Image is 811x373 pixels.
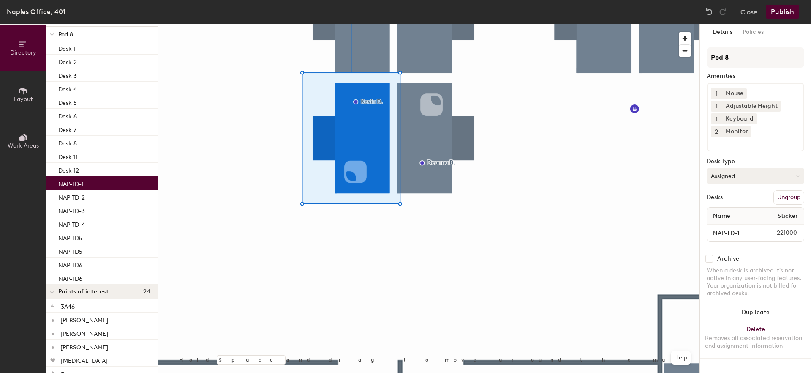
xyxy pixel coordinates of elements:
[58,259,82,269] p: NAP-TD6
[58,83,77,93] p: Desk 4
[707,73,804,80] div: Amenities
[58,151,78,161] p: Desk 11
[14,96,33,103] span: Layout
[711,126,722,137] button: 2
[716,102,718,111] span: 1
[709,208,735,224] span: Name
[61,355,108,365] p: [MEDICAL_DATA]
[60,328,108,337] p: [PERSON_NAME]
[61,301,75,310] p: 3A46
[58,97,77,107] p: Desk 5
[738,24,769,41] button: Policies
[711,101,722,112] button: 1
[58,43,76,52] p: Desk 1
[671,351,691,365] button: Help
[705,8,713,16] img: Undo
[60,314,108,324] p: [PERSON_NAME]
[58,178,84,188] p: NAP-TD-1
[716,115,718,123] span: 1
[58,273,82,282] p: NAP-TD6
[58,110,77,120] p: Desk 6
[707,158,804,165] div: Desk Type
[58,288,109,295] span: Points of interest
[58,70,77,80] p: Desk 3
[705,335,806,350] div: Removes all associated reservation and assignment information
[58,165,79,174] p: Desk 12
[58,205,85,215] p: NAP-TD-3
[58,219,85,228] p: NAP-TD-4
[700,304,811,321] button: Duplicate
[707,194,723,201] div: Desks
[58,192,85,201] p: NAP-TD-2
[722,126,751,137] div: Monitor
[58,56,77,66] p: Desk 2
[10,49,36,56] span: Directory
[58,124,76,134] p: Desk 7
[757,228,802,238] span: 221000
[700,321,811,358] button: DeleteRemoves all associated reservation and assignment information
[709,227,757,239] input: Unnamed desk
[773,190,804,205] button: Ungroup
[8,142,39,149] span: Work Areas
[766,5,799,19] button: Publish
[707,168,804,184] button: Assigned
[722,113,757,124] div: Keyboard
[716,89,718,98] span: 1
[7,6,65,17] div: Naples Office, 401
[711,113,722,124] button: 1
[707,267,804,297] div: When a desk is archived it's not active in any user-facing features. Your organization is not bil...
[715,127,718,136] span: 2
[58,137,77,147] p: Desk 8
[58,232,82,242] p: NAP-TD5
[717,255,739,262] div: Archive
[740,5,757,19] button: Close
[722,88,747,99] div: Mouse
[718,8,727,16] img: Redo
[773,208,802,224] span: Sticker
[143,288,151,295] span: 24
[60,341,108,351] p: [PERSON_NAME]
[58,246,82,255] p: NAP-TD5
[711,88,722,99] button: 1
[722,101,781,112] div: Adjustable Height
[708,24,738,41] button: Details
[58,31,73,38] span: Pod 8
